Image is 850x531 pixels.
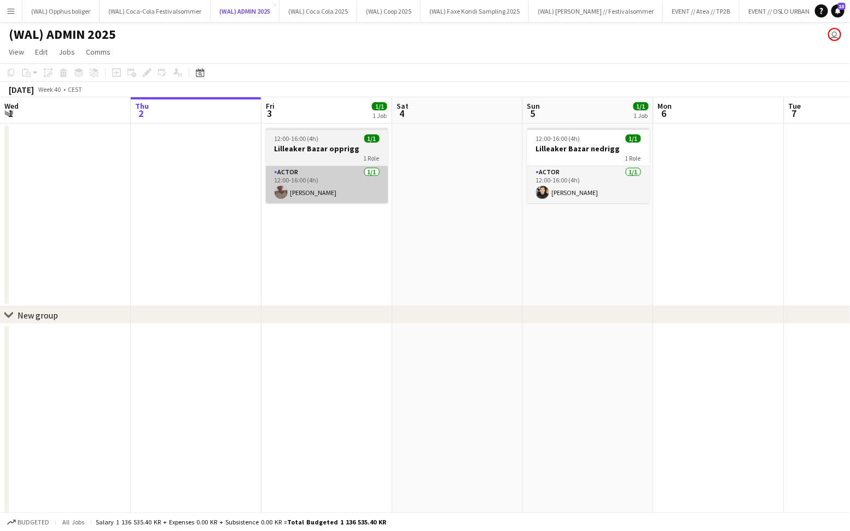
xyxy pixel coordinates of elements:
[633,102,649,110] span: 1/1
[527,101,540,111] span: Sun
[4,101,19,111] span: Wed
[5,516,51,528] button: Budgeted
[9,47,24,57] span: View
[266,101,275,111] span: Fri
[54,45,79,59] a: Jobs
[656,107,672,120] span: 6
[663,1,740,22] button: EVENT // Atea // TP2B
[100,1,211,22] button: (WAL) Coca-Cola Festivalsommer
[364,154,380,162] span: 1 Role
[280,1,357,22] button: (WAL) Coca Cola 2025
[31,45,52,59] a: Edit
[275,134,319,143] span: 12:00-16:00 (4h)
[9,84,34,95] div: [DATE]
[35,47,48,57] span: Edit
[81,45,115,59] a: Comms
[527,166,650,203] app-card-role: Actor1/112:00-16:00 (4h)[PERSON_NAME]
[36,85,63,93] span: Week 40
[529,1,663,22] button: (WAL) [PERSON_NAME] // Festivalsommer
[18,518,49,526] span: Budgeted
[527,144,650,154] h3: Lilleaker Bazar nedrigg
[364,134,380,143] span: 1/1
[527,128,650,203] app-job-card: 12:00-16:00 (4h)1/1Lilleaker Bazar nedrigg1 RoleActor1/112:00-16:00 (4h)[PERSON_NAME]
[68,85,82,93] div: CEST
[135,101,149,111] span: Thu
[831,4,845,17] a: 15
[526,107,540,120] span: 5
[133,107,149,120] span: 2
[625,154,641,162] span: 1 Role
[266,144,388,154] h3: Lilleaker Bazar opprigg
[60,518,86,526] span: All jobs
[59,47,75,57] span: Jobs
[266,166,388,203] app-card-role: Actor1/112:00-16:00 (4h)[PERSON_NAME]
[421,1,529,22] button: (WAL) Faxe Kondi Sampling 2025
[828,28,841,41] app-user-avatar: Martin Bjørnsrud
[658,101,672,111] span: Mon
[626,134,641,143] span: 1/1
[357,1,421,22] button: (WAL) Coop 2025
[287,518,386,526] span: Total Budgeted 1 136 535.40 KR
[4,45,28,59] a: View
[838,3,846,10] span: 15
[372,102,387,110] span: 1/1
[96,518,386,526] div: Salary 1 136 535.40 KR + Expenses 0.00 KR + Subsistence 0.00 KR =
[372,111,387,120] div: 1 Job
[536,134,580,143] span: 12:00-16:00 (4h)
[787,107,801,120] span: 7
[395,107,409,120] span: 4
[789,101,801,111] span: Tue
[264,107,275,120] span: 3
[3,107,19,120] span: 1
[266,128,388,203] app-job-card: 12:00-16:00 (4h)1/1Lilleaker Bazar opprigg1 RoleActor1/112:00-16:00 (4h)[PERSON_NAME]
[86,47,110,57] span: Comms
[22,1,100,22] button: (WAL) Opphus boliger
[740,1,850,22] button: EVENT // OSLO URBAN WEEK 2025
[9,26,116,43] h1: (WAL) ADMIN 2025
[397,101,409,111] span: Sat
[634,111,648,120] div: 1 Job
[211,1,280,22] button: (WAL) ADMIN 2025
[18,310,58,321] div: New group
